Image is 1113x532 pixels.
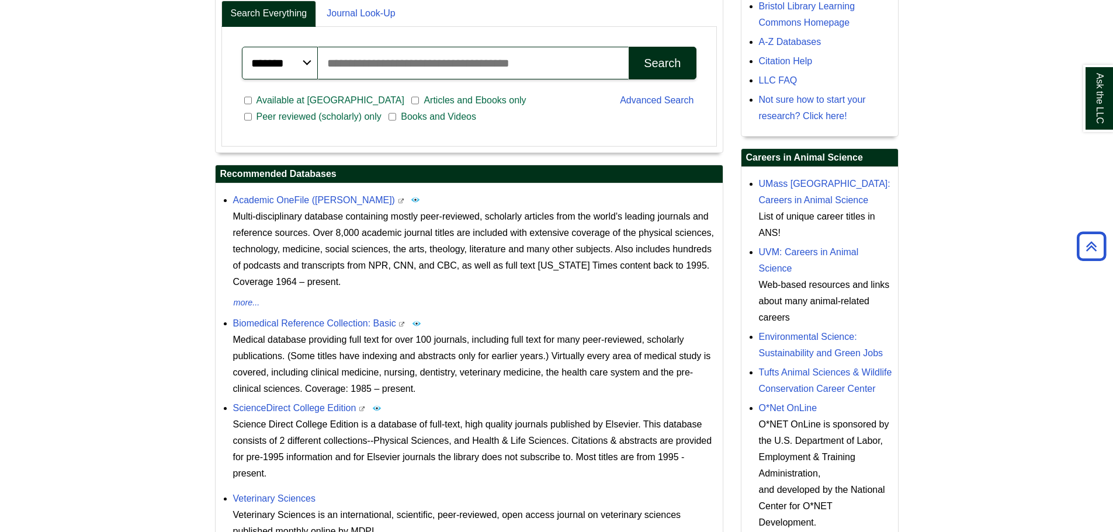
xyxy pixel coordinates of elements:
[233,318,396,328] a: Biomedical Reference Collection: Basic
[411,195,420,204] img: Peer Reviewed
[759,247,859,273] a: UVM: Careers in Animal Science
[759,367,892,394] a: Tufts Animal Sciences & Wildlife Conservation Career Center
[233,296,261,310] button: more...
[233,403,356,413] a: ScienceDirect College Edition
[233,208,717,290] p: Multi-disciplinary database containing mostly peer-reviewed, scholarly articles from the world's ...
[317,1,404,27] a: Journal Look-Up
[359,406,366,412] i: This link opens in a new window
[397,199,404,204] i: This link opens in a new window
[389,112,396,122] input: Books and Videos
[759,208,892,241] div: List of unique career titles in ANS!
[252,93,409,107] span: Available at [GEOGRAPHIC_DATA]
[620,95,694,105] a: Advanced Search
[372,404,382,413] img: Peer Reviewed
[244,95,252,106] input: Available at [GEOGRAPHIC_DATA]
[396,110,481,124] span: Books and Videos
[644,57,681,70] div: Search
[244,112,252,122] input: Peer reviewed (scholarly) only
[759,416,892,531] div: O*NET OnLine is sponsored by the U.S. Department of Labor, Employment & Training Administration, ...
[759,37,821,47] a: A-Z Databases
[412,319,421,328] img: Peer Reviewed
[398,322,405,327] i: This link opens in a new window
[759,75,798,85] a: LLC FAQ
[759,277,892,326] div: Web-based resources and links about many animal-related careers
[411,95,419,106] input: Articles and Ebooks only
[741,149,898,167] h2: Careers in Animal Science
[221,1,317,27] a: Search Everything
[233,195,395,205] a: Academic OneFile ([PERSON_NAME])
[759,1,855,27] a: Bristol Library Learning Commons Homepage
[759,56,813,66] a: Citation Help
[252,110,386,124] span: Peer reviewed (scholarly) only
[233,493,315,503] a: Veterinary Sciences
[759,332,883,358] a: Environmental Science: Sustainability and Green Jobs
[759,179,890,205] a: UMass [GEOGRAPHIC_DATA]: Careers in Animal Science
[1073,238,1110,254] a: Back to Top
[216,165,723,183] h2: Recommended Databases
[629,47,696,79] button: Search
[759,403,817,413] a: O*Net OnLine
[233,416,717,482] div: Science Direct College Edition is a database of full-text, high quality journals published by Els...
[233,332,717,397] div: Medical database providing full text for over 100 journals, including full text for many peer-rev...
[419,93,531,107] span: Articles and Ebooks only
[759,95,866,121] a: Not sure how to start your research? Click here!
